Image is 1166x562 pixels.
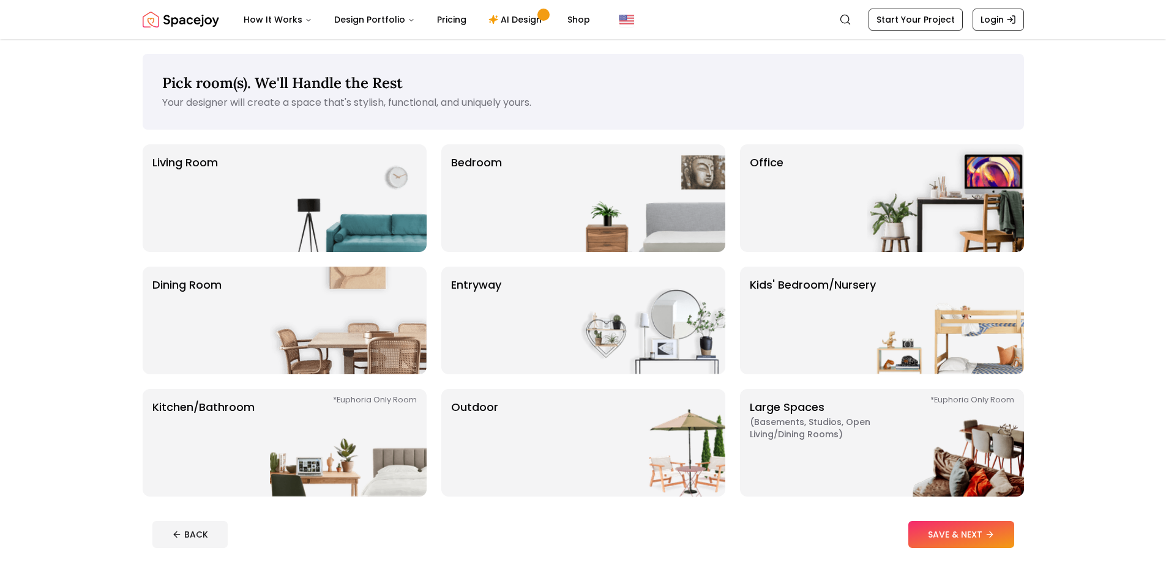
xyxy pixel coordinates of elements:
button: Design Portfolio [324,7,425,32]
p: Office [750,154,783,242]
img: Kids' Bedroom/Nursery [867,267,1024,374]
img: Dining Room [270,267,427,374]
img: Living Room [270,144,427,252]
a: Shop [558,7,600,32]
nav: Main [234,7,600,32]
span: Pick room(s). We'll Handle the Rest [162,73,403,92]
img: Outdoor [569,389,725,497]
img: Bedroom [569,144,725,252]
span: ( Basements, Studios, Open living/dining rooms ) [750,416,903,440]
img: Spacejoy Logo [143,7,219,32]
p: Living Room [152,154,218,242]
p: Bedroom [451,154,502,242]
button: BACK [152,521,228,548]
p: Dining Room [152,276,222,364]
a: AI Design [479,7,555,32]
img: Large Spaces *Euphoria Only [867,389,1024,497]
img: Kitchen/Bathroom *Euphoria Only [270,389,427,497]
img: Office [867,144,1024,252]
img: United States [619,12,634,27]
p: Kids' Bedroom/Nursery [750,276,876,364]
p: Outdoor [451,399,498,487]
p: Your designer will create a space that's stylish, functional, and uniquely yours. [162,95,1004,110]
p: entryway [451,276,501,364]
a: Spacejoy [143,7,219,32]
a: Login [973,9,1024,31]
a: Start Your Project [869,9,963,31]
button: How It Works [234,7,322,32]
a: Pricing [427,7,476,32]
p: Large Spaces [750,399,903,487]
img: entryway [569,267,725,374]
button: SAVE & NEXT [908,521,1014,548]
p: Kitchen/Bathroom [152,399,255,487]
